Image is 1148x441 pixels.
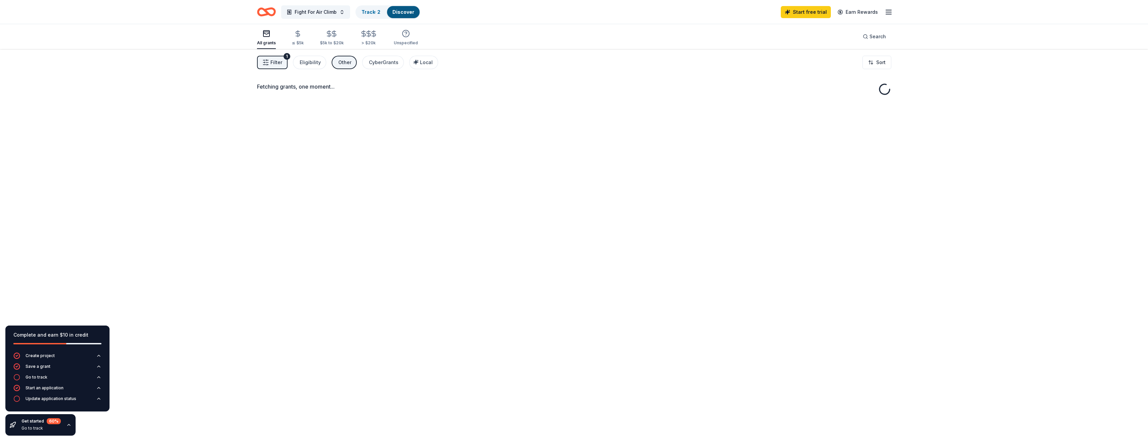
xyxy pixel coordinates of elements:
[862,56,891,69] button: Sort
[26,364,50,369] div: Save a grant
[257,83,891,91] div: Fetching grants, one moment...
[22,418,61,424] div: Get started
[369,58,398,66] div: CyberGrants
[257,56,288,69] button: Filter1
[26,396,76,401] div: Update application status
[409,56,438,69] button: Local
[360,40,378,46] div: > $20k
[394,40,418,46] div: Unspecified
[284,53,290,60] div: 1
[362,56,404,69] button: CyberGrants
[22,426,61,431] div: Go to track
[394,27,418,49] button: Unspecified
[293,56,326,69] button: Eligibility
[834,6,882,18] a: Earn Rewards
[26,385,63,391] div: Start an application
[869,33,886,41] span: Search
[292,40,304,46] div: ≤ $5k
[295,8,337,16] span: Fight For Air Climb
[857,30,891,43] button: Search
[270,58,282,66] span: Filter
[332,56,357,69] button: Other
[320,27,344,49] button: $5k to $20k
[362,9,380,15] a: Track· 2
[281,5,350,19] button: Fight For Air Climb
[392,9,414,15] a: Discover
[781,6,831,18] a: Start free trial
[257,4,276,20] a: Home
[360,27,378,49] button: > $20k
[13,352,101,363] button: Create project
[876,58,886,66] span: Sort
[13,385,101,395] button: Start an application
[292,27,304,49] button: ≤ $5k
[420,59,433,65] span: Local
[300,58,321,66] div: Eligibility
[257,27,276,49] button: All grants
[257,40,276,46] div: All grants
[338,58,351,66] div: Other
[355,5,420,19] button: Track· 2Discover
[47,418,61,424] div: 60 %
[13,374,101,385] button: Go to track
[13,363,101,374] button: Save a grant
[13,331,101,339] div: Complete and earn $10 in credit
[13,395,101,406] button: Update application status
[320,40,344,46] div: $5k to $20k
[26,353,55,358] div: Create project
[26,375,47,380] div: Go to track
